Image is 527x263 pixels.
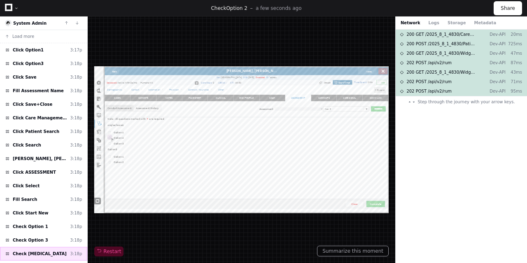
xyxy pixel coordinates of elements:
span: are required [123,114,156,122]
span: DOB: [334,21,345,28]
span: *355421 [385,21,410,28]
span: Option 1 [44,144,66,152]
span: Check [211,5,226,11]
a: RISK PROFILE [312,64,370,78]
div: /Active (WithClaims) [28,33,100,40]
span: Care Gaps: [239,34,265,41]
a: COHORTS [81,64,139,78]
p: Dev-API [483,31,506,37]
span: Check Option 3 [13,237,48,243]
p: 725ms [506,41,522,47]
img: 16.svg [6,21,11,26]
p: Dev-API [483,88,506,94]
p: Dev-API [483,41,506,47]
div: 3:18p [70,61,82,67]
span: Deceased [28,33,51,40]
span: 202 POST /api/v2/rum [406,79,452,85]
a: System Admin [13,21,47,26]
div: 3:18p [70,251,82,257]
a: CLINICAL [254,64,312,78]
span: Click Care Management [13,115,67,121]
div: 3:18p [70,128,82,135]
a: NOTES [139,64,197,78]
p: Dev-API [483,50,506,56]
a: ASSESSMENT [428,64,485,79]
span: Fill Search [13,196,37,202]
span: ID: [386,21,392,28]
span: Click ASSESSMENT [13,169,56,175]
button: Summarize this moment [317,246,389,256]
span: Check [MEDICAL_DATA] [13,251,67,257]
div: singlechoice1 [30,128,68,136]
div: 3:18p [70,237,82,243]
button: Network [401,20,420,26]
div: 3:18p [70,74,82,80]
span: Note : All questions marked with [30,114,115,122]
span: 200 GET /2025_8_1_4830/CareManagement/GetIdealMatchPopupSetting [406,31,476,37]
div: 3:18p [70,156,82,162]
span: Option 2 [226,5,247,11]
span: Assessment [370,90,400,101]
a: CASES [23,64,81,78]
span: Click Option3 [13,61,44,67]
span: Deceased [361,21,384,28]
span: Option 2 [44,156,66,165]
span: 0 [266,34,269,41]
a: Contract / Insurance [210,49,257,56]
span: Click Save+Close [13,101,52,107]
a: Demographics [29,49,62,56]
p: 87ms [506,60,522,66]
div: 3:18p [70,210,82,216]
span: Click Patient Search [13,128,59,135]
a: Automation [121,49,147,56]
p: 43ms [506,69,522,75]
div: 3:18p [70,115,82,121]
span: Click Select [13,183,40,189]
span: Option 1 [44,198,66,207]
span: 200 GET /2025_8_1_4830/WidgetShowAllAssessmentQuestionResponses/GetPatientAssessmentQuestionRespo... [406,50,476,56]
span: Click Option1 [13,47,44,53]
span: [PERSON_NAME], [PERSON_NAME] [13,156,67,162]
p: a few seconds ago [256,5,302,12]
p: Dev-API [483,60,506,66]
span: Fill Assessment Name [13,88,64,94]
a: Contact [83,49,100,56]
p: Dev-API [483,69,506,75]
a: SDoH [370,64,428,78]
p: 20ms [506,31,522,37]
span: 202 POST /api/v2/rum [406,60,452,66]
button: Storage [448,20,466,26]
a: FACE SHEET [197,64,254,78]
div: 3:18p [70,196,82,202]
div: 3:18p [70,88,82,94]
div: 3:18p [70,223,82,230]
span: [PERSON_NAME], [PERSON_NAME] [296,4,409,16]
span: LBRisk : [277,34,296,41]
span: Click Save [13,74,37,80]
p: 95ms [506,88,522,94]
div: 3:18p [70,169,82,175]
a: Assessment History [88,87,150,101]
span: 9.430 [316,34,329,41]
span: [DEMOGRAPHIC_DATA] [273,21,332,28]
div: 3:18p [70,183,82,189]
a: Other [277,49,291,56]
span: Check Option 1 [13,223,48,230]
span: Click Search [13,142,41,148]
span: Humana MA [103,33,131,40]
button: Restart [94,247,124,256]
div: 3:18p [70,142,82,148]
span: Step through the journey with your arrow keys. [417,99,515,105]
span: 200 POST /2025_8_1_4830/PatientAssessment/SavePatientAssessmentAnswer [406,41,476,47]
span: Option 3 [44,169,66,177]
p: 71ms [506,79,522,85]
span: Click Start New [13,210,49,216]
span: Restart [97,248,121,255]
button: Logs [429,20,439,26]
div: 3:18p [70,101,82,107]
span: [DATE] [333,21,360,28]
p: Dev-API [483,79,506,85]
a: Conduct Assessment [26,87,88,101]
div: Option3 [30,182,53,190]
